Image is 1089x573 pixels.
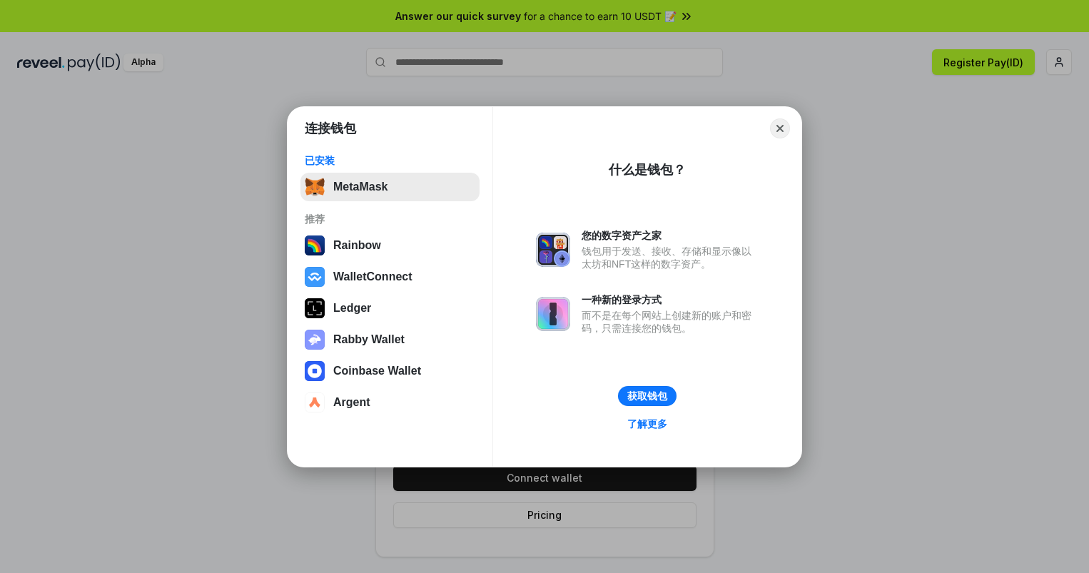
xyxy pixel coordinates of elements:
div: 已安装 [305,154,475,167]
div: 钱包用于发送、接收、存储和显示像以太坊和NFT这样的数字资产。 [582,245,759,270]
div: 什么是钱包？ [609,161,686,178]
button: Ledger [300,294,480,323]
button: Argent [300,388,480,417]
div: 推荐 [305,213,475,225]
div: Ledger [333,302,371,315]
button: Rainbow [300,231,480,260]
img: svg+xml,%3Csvg%20width%3D%2228%22%20height%3D%2228%22%20viewBox%3D%220%200%2028%2028%22%20fill%3D... [305,361,325,381]
button: Close [770,118,790,138]
div: 获取钱包 [627,390,667,402]
img: svg+xml,%3Csvg%20xmlns%3D%22http%3A%2F%2Fwww.w3.org%2F2000%2Fsvg%22%20width%3D%2228%22%20height%3... [305,298,325,318]
div: Coinbase Wallet [333,365,421,377]
img: svg+xml,%3Csvg%20xmlns%3D%22http%3A%2F%2Fwww.w3.org%2F2000%2Fsvg%22%20fill%3D%22none%22%20viewBox... [536,297,570,331]
div: Argent [333,396,370,409]
div: 了解更多 [627,417,667,430]
div: Rainbow [333,239,381,252]
button: 获取钱包 [618,386,677,406]
img: svg+xml,%3Csvg%20fill%3D%22none%22%20height%3D%2233%22%20viewBox%3D%220%200%2035%2033%22%20width%... [305,177,325,197]
div: MetaMask [333,181,388,193]
img: svg+xml,%3Csvg%20xmlns%3D%22http%3A%2F%2Fwww.w3.org%2F2000%2Fsvg%22%20fill%3D%22none%22%20viewBox... [536,233,570,267]
div: Rabby Wallet [333,333,405,346]
div: WalletConnect [333,270,412,283]
a: 了解更多 [619,415,676,433]
div: 一种新的登录方式 [582,293,759,306]
img: svg+xml,%3Csvg%20width%3D%22120%22%20height%3D%22120%22%20viewBox%3D%220%200%20120%20120%22%20fil... [305,235,325,255]
button: WalletConnect [300,263,480,291]
div: 而不是在每个网站上创建新的账户和密码，只需连接您的钱包。 [582,309,759,335]
button: Coinbase Wallet [300,357,480,385]
h1: 连接钱包 [305,120,356,137]
img: svg+xml,%3Csvg%20width%3D%2228%22%20height%3D%2228%22%20viewBox%3D%220%200%2028%2028%22%20fill%3D... [305,392,325,412]
img: svg+xml,%3Csvg%20width%3D%2228%22%20height%3D%2228%22%20viewBox%3D%220%200%2028%2028%22%20fill%3D... [305,267,325,287]
img: svg+xml,%3Csvg%20xmlns%3D%22http%3A%2F%2Fwww.w3.org%2F2000%2Fsvg%22%20fill%3D%22none%22%20viewBox... [305,330,325,350]
button: Rabby Wallet [300,325,480,354]
button: MetaMask [300,173,480,201]
div: 您的数字资产之家 [582,229,759,242]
